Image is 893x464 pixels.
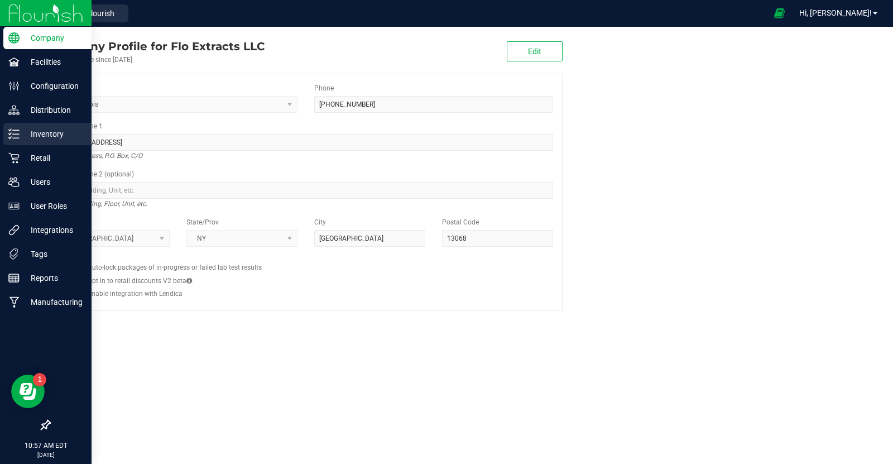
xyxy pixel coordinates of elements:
[186,217,219,227] label: State/Prov
[88,276,192,286] label: Opt in to retail discounts V2 beta
[442,230,553,247] input: Postal Code
[33,373,46,386] iframe: Resource center unread badge
[20,247,87,261] p: Tags
[8,128,20,140] inline-svg: Inventory
[49,38,265,55] div: Flo Extracts LLC
[8,56,20,68] inline-svg: Facilities
[88,262,262,272] label: Auto-lock packages of in-progress or failed lab test results
[8,152,20,164] inline-svg: Retail
[799,8,872,17] span: Hi, [PERSON_NAME]!
[59,134,553,151] input: Address
[20,127,87,141] p: Inventory
[8,272,20,284] inline-svg: Reports
[314,83,334,93] label: Phone
[8,104,20,116] inline-svg: Distribution
[8,200,20,212] inline-svg: User Roles
[20,31,87,45] p: Company
[20,103,87,117] p: Distribution
[20,175,87,189] p: Users
[59,255,553,262] h2: Configs
[88,289,183,299] label: Enable integration with Lendica
[20,55,87,69] p: Facilities
[20,151,87,165] p: Retail
[20,223,87,237] p: Integrations
[20,295,87,309] p: Manufacturing
[5,441,87,451] p: 10:57 AM EDT
[8,176,20,188] inline-svg: Users
[59,169,134,179] label: Address Line 2 (optional)
[59,182,553,199] input: Suite, Building, Unit, etc.
[442,217,479,227] label: Postal Code
[20,79,87,93] p: Configuration
[314,96,553,113] input: (123) 456-7890
[8,248,20,260] inline-svg: Tags
[8,296,20,308] inline-svg: Manufacturing
[767,2,792,24] span: Open Ecommerce Menu
[11,375,45,408] iframe: Resource center
[49,55,265,65] div: Account active since [DATE]
[507,41,563,61] button: Edit
[314,230,425,247] input: City
[8,80,20,92] inline-svg: Configuration
[20,199,87,213] p: User Roles
[8,224,20,236] inline-svg: Integrations
[20,271,87,285] p: Reports
[8,32,20,44] inline-svg: Company
[314,217,326,227] label: City
[5,451,87,459] p: [DATE]
[59,197,147,211] i: Suite, Building, Floor, Unit, etc.
[59,149,142,162] i: Street address, P.O. Box, C/O
[528,47,541,56] span: Edit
